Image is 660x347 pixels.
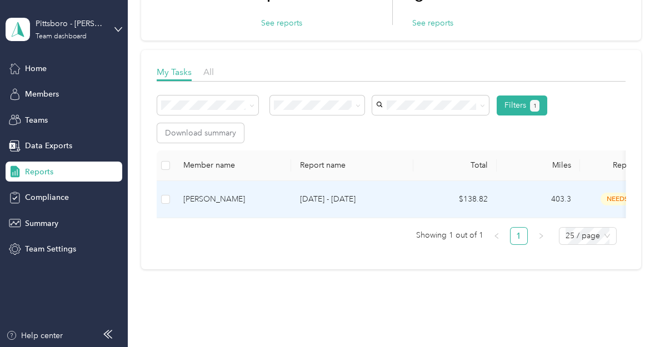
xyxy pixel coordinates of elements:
span: Reports [25,166,53,178]
li: Next Page [532,227,550,245]
span: 1 [533,101,537,111]
li: Previous Page [488,227,506,245]
p: [DATE] - [DATE] [300,193,404,205]
button: left [488,227,506,245]
span: 25 / page [566,228,610,244]
span: Compliance [25,192,69,203]
span: Showing 1 out of 1 [416,227,483,244]
span: My Tasks [157,67,192,77]
a: 1 [511,228,527,244]
button: See reports [261,17,302,29]
li: 1 [510,227,528,245]
button: right [532,227,550,245]
span: Members [25,88,59,100]
span: Summary [25,218,58,229]
td: 403.3 [497,181,580,218]
div: Member name [183,160,282,170]
div: Miles [506,160,571,170]
div: Page Size [559,227,617,245]
span: Data Exports [25,140,72,152]
iframe: Everlance-gr Chat Button Frame [598,285,660,347]
div: [PERSON_NAME] [183,193,282,205]
button: Download summary [157,123,244,143]
th: Member name [174,150,291,181]
span: All [203,67,214,77]
button: Help center [6,330,63,341]
span: Team Settings [25,243,76,255]
button: Filters1 [497,95,547,115]
div: Total [422,160,488,170]
td: $138.82 [413,181,497,218]
span: Home [25,63,47,74]
button: 1 [530,100,539,112]
th: Report name [291,150,413,181]
div: Team dashboard [36,33,87,40]
div: Pittsboro - [PERSON_NAME] [36,18,105,29]
button: See reports [412,17,453,29]
span: left [493,233,500,239]
span: Teams [25,114,48,126]
span: right [538,233,544,239]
